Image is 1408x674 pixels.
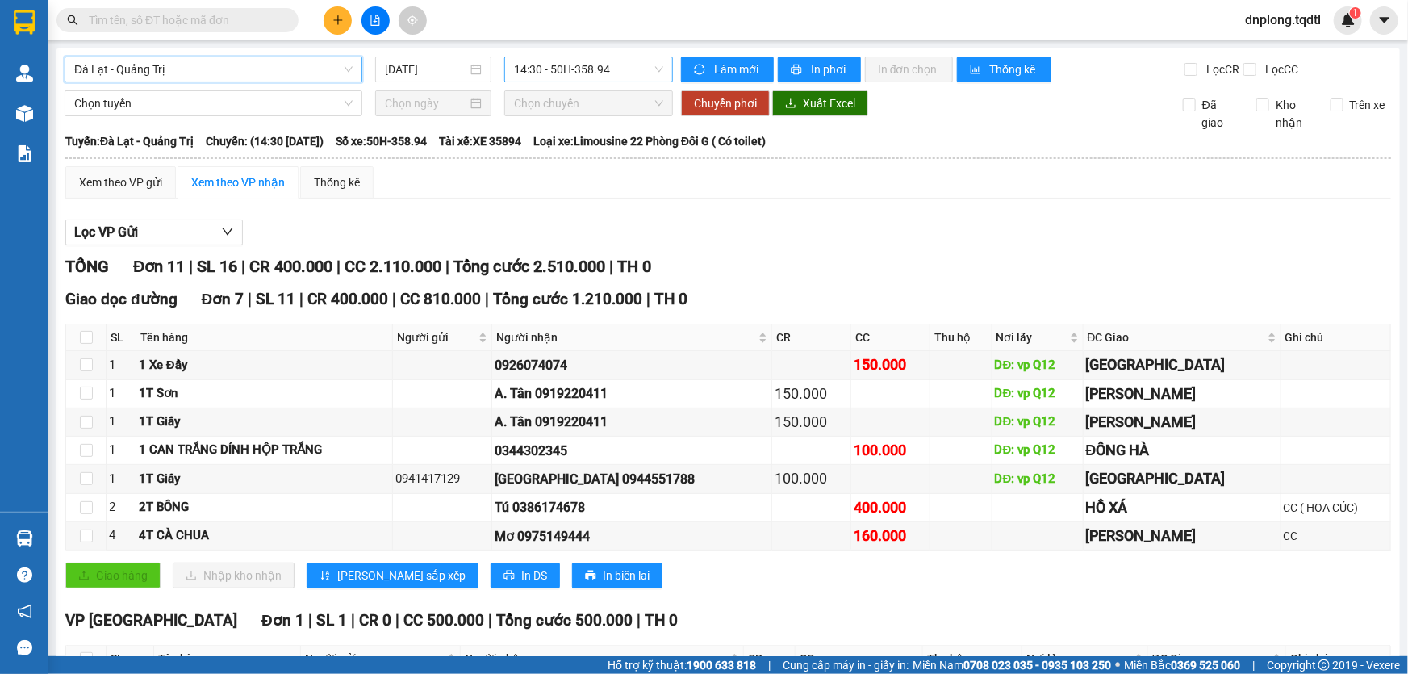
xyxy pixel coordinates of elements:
div: 150.000 [854,354,927,376]
span: SL 11 [256,290,295,308]
span: CC 500.000 [403,611,484,630]
span: question-circle [17,567,32,583]
span: | [308,611,312,630]
div: [PERSON_NAME] [1086,383,1278,405]
span: plus [332,15,344,26]
span: Xuất Excel [803,94,855,112]
span: caret-down [1377,13,1392,27]
span: | [248,290,252,308]
strong: 0708 023 035 - 0935 103 250 [963,659,1111,672]
span: Tổng cước 1.210.000 [493,290,642,308]
span: dnplong.tqdtl [1232,10,1334,30]
span: printer [791,64,804,77]
span: | [488,611,492,630]
span: aim [407,15,418,26]
div: Mơ 0975149444 [495,526,769,546]
span: ⚪️ [1115,662,1120,668]
span: 1 [1352,7,1358,19]
span: Tổng cước 2.510.000 [453,257,605,276]
button: downloadXuất Excel [772,90,868,116]
div: 1 [109,470,133,489]
div: 4 [109,526,133,546]
span: CR 400.000 [249,257,332,276]
div: 2 [109,498,133,517]
th: Thu hộ [930,324,992,351]
span: SL 1 [316,611,347,630]
input: Chọn ngày [385,94,467,112]
span: search [67,15,78,26]
button: printerIn DS [491,563,560,588]
div: ĐÔNG HÀ [1086,439,1278,462]
span: Người nhận [496,329,755,346]
th: CR [772,324,851,351]
div: DĐ: vp Q12 [995,441,1080,460]
img: warehouse-icon [16,65,33,82]
button: file-add [361,6,390,35]
span: | [395,611,399,630]
div: [GEOGRAPHIC_DATA] 0944551788 [495,469,769,489]
span: message [17,640,32,655]
span: down [221,225,234,238]
span: notification [17,604,32,619]
button: Chuyển phơi [681,90,770,116]
input: 13/08/2025 [385,61,467,78]
th: Ghi chú [1281,324,1391,351]
div: 150.000 [775,383,848,405]
div: 1 Xe Đẩy [139,356,391,375]
button: printerIn phơi [778,57,861,82]
span: sync [694,64,708,77]
th: CC [796,646,923,672]
span: SL 16 [197,257,237,276]
span: Lọc CC [1259,61,1301,78]
span: Cung cấp máy in - giấy in: [783,656,909,674]
div: 0941417129 [395,470,489,489]
div: 1T Giấy [139,470,391,489]
div: 1T Sơn [139,384,391,404]
span: TỔNG [65,257,109,276]
button: uploadGiao hàng [65,563,161,588]
span: | [299,290,303,308]
strong: 1900 633 818 [687,659,756,672]
span: bar-chart [970,64,984,77]
th: Ghi chú [1286,646,1391,672]
img: warehouse-icon [16,530,33,547]
span: Lọc VP Gửi [74,222,138,242]
th: Thu hộ [923,646,1022,672]
span: | [351,611,355,630]
span: Tổng cước 500.000 [496,611,633,630]
div: [GEOGRAPHIC_DATA] [1086,354,1278,376]
button: bar-chartThống kê [957,57,1051,82]
div: 1 [109,356,133,375]
span: file-add [370,15,381,26]
span: CC 2.110.000 [345,257,441,276]
div: CC [1284,527,1388,545]
span: CR 0 [359,611,391,630]
button: printerIn biên lai [572,563,662,588]
div: 100.000 [854,439,927,462]
div: 150.000 [775,411,848,433]
span: Tài xế: XE 35894 [439,132,521,150]
div: 1 [109,412,133,432]
span: ĐC Giao [1088,329,1264,346]
span: | [609,257,613,276]
div: [PERSON_NAME] [1086,525,1278,547]
strong: 0369 525 060 [1171,659,1240,672]
span: Đơn 1 [261,611,304,630]
span: Người nhận [465,650,727,668]
div: Xem theo VP nhận [191,174,285,191]
span: Hỗ trợ kỹ thuật: [608,656,756,674]
span: Chọn chuyến [514,91,663,115]
span: | [392,290,396,308]
div: DĐ: vp Q12 [995,470,1080,489]
div: Xem theo VP gửi [79,174,162,191]
span: | [241,257,245,276]
div: 2T BÔNG [139,498,391,517]
input: Tìm tên, số ĐT hoặc mã đơn [89,11,279,29]
span: Số xe: 50H-358.94 [336,132,427,150]
div: 1 [109,384,133,404]
div: A. Tân 0919220411 [495,383,769,404]
th: Tên hàng [154,646,301,672]
div: HỒ XÁ [1086,496,1278,519]
span: Làm mới [714,61,761,78]
sup: 1 [1350,7,1361,19]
